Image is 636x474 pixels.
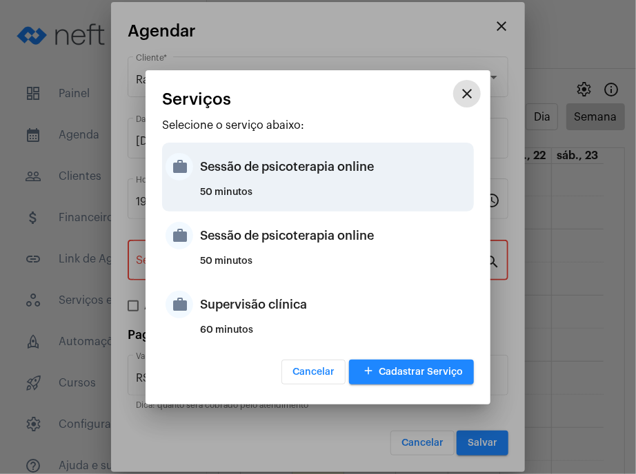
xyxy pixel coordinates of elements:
div: 50 minutos [200,187,470,208]
button: Cadastrar Serviço [349,360,474,384]
div: Sessão de psicoterapia online [200,146,470,187]
mat-icon: work [166,291,193,318]
div: Sessão de psicoterapia online [200,215,470,256]
div: 50 minutos [200,256,470,277]
button: Cancelar [281,360,346,384]
span: Cadastrar Serviço [360,367,463,377]
div: 60 minutos [200,325,470,346]
mat-icon: close [459,85,475,102]
mat-icon: add [360,362,377,381]
span: Serviços [162,90,231,108]
span: Cancelar [292,367,335,377]
mat-icon: work [166,153,193,181]
div: Supervisão clínica [200,284,470,325]
mat-icon: work [166,222,193,249]
p: Selecione o serviço abaixo: [162,119,474,132]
